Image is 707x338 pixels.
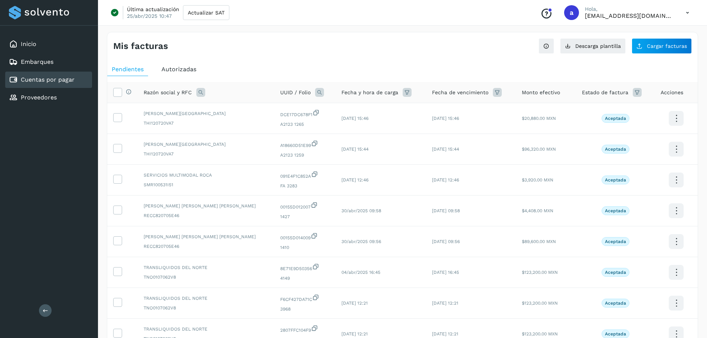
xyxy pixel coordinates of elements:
span: [DATE] 12:21 [432,331,458,337]
span: 04/abr/2025 16:45 [341,270,380,275]
span: [DATE] 09:58 [432,208,460,213]
span: $96,320.00 MXN [522,147,556,152]
h4: Mis facturas [113,41,168,52]
p: Aceptada [605,331,626,337]
span: A2123 1265 [280,121,330,128]
a: Inicio [21,40,36,47]
span: RECC820705E46 [144,212,268,219]
span: TNO0107062V8 [144,274,268,280]
span: TRANSLIQUIDOS DEL NORTE [144,326,268,332]
span: Razón social y RFC [144,89,192,96]
span: DCE17DC678F1 [280,109,330,118]
span: [PERSON_NAME] [PERSON_NAME] [PERSON_NAME] [144,233,268,240]
div: Proveedores [5,89,92,106]
span: Fecha y hora de carga [341,89,398,96]
span: $3,920.00 MXN [522,177,553,183]
span: 1410 [280,244,330,251]
span: Fecha de vencimiento [432,89,488,96]
span: [DATE] 09:56 [432,239,460,244]
a: Cuentas por pagar [21,76,75,83]
p: Última actualización [127,6,179,13]
span: SERVICIOS MULTIMODAL ROCA [144,172,268,178]
p: Aceptada [605,270,626,275]
span: 00155D014009 [280,232,330,241]
span: [PERSON_NAME][GEOGRAPHIC_DATA] [144,141,268,148]
span: 091E4F1C852A [280,171,330,180]
span: THI120720VA7 [144,120,268,127]
span: [DATE] 12:21 [432,301,458,306]
span: [DATE] 15:44 [341,147,369,152]
span: F6CF427DA71C [280,294,330,303]
span: 3968 [280,306,330,312]
p: Hola, [585,6,674,12]
span: 00155D012007 [280,201,330,210]
span: THI120720VA7 [144,151,268,157]
span: 8E71E9D50356 [280,263,330,272]
a: Proveedores [21,94,57,101]
span: SMR100531I51 [144,181,268,188]
span: TRANSLIQUIDOS DEL NORTE [144,264,268,271]
button: Descarga plantilla [560,38,626,54]
span: Actualizar SAT [188,10,225,15]
span: [DATE] 15:46 [341,116,369,121]
button: Actualizar SAT [183,5,229,20]
span: 1427 [280,213,330,220]
span: Autorizadas [161,66,196,73]
p: Aceptada [605,208,626,213]
span: RECC820705E46 [144,243,268,250]
div: Embarques [5,54,92,70]
span: [PERSON_NAME][GEOGRAPHIC_DATA] [144,110,268,117]
span: [PERSON_NAME] [PERSON_NAME] [PERSON_NAME] [144,203,268,209]
span: Acciones [661,89,683,96]
span: TNO0107062V8 [144,305,268,311]
span: [DATE] 12:21 [341,301,368,306]
span: $123,200.00 MXN [522,301,558,306]
span: Pendientes [112,66,144,73]
p: Aceptada [605,301,626,306]
a: Embarques [21,58,53,65]
span: A18660D51E99 [280,140,330,149]
button: Cargar facturas [632,38,692,54]
span: $4,408.00 MXN [522,208,553,213]
span: $89,600.00 MXN [522,239,556,244]
span: 30/abr/2025 09:56 [341,239,381,244]
span: $123,200.00 MXN [522,270,558,275]
p: Aceptada [605,177,626,183]
p: Aceptada [605,116,626,121]
span: UUID / Folio [280,89,311,96]
span: [DATE] 15:46 [432,116,459,121]
span: [DATE] 16:45 [432,270,459,275]
div: Cuentas por pagar [5,72,92,88]
span: FA 3283 [280,183,330,189]
span: Monto efectivo [522,89,560,96]
span: [DATE] 12:46 [341,177,369,183]
span: A2123 1259 [280,152,330,158]
span: 30/abr/2025 09:58 [341,208,381,213]
span: [DATE] 15:44 [432,147,459,152]
span: [DATE] 12:46 [432,177,459,183]
div: Inicio [5,36,92,52]
p: Aceptada [605,147,626,152]
span: 2807FFC104F9 [280,325,330,334]
span: Cargar facturas [647,43,687,49]
span: [DATE] 12:21 [341,331,368,337]
p: 25/abr/2025 10:47 [127,13,172,19]
span: Estado de factura [582,89,628,96]
p: Aceptada [605,239,626,244]
span: TRANSLIQUIDOS DEL NORTE [144,295,268,302]
span: 4149 [280,275,330,282]
span: $123,200.00 MXN [522,331,558,337]
span: $20,880.00 MXN [522,116,556,121]
p: administracion@aplogistica.com [585,12,674,19]
span: Descarga plantilla [575,43,621,49]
